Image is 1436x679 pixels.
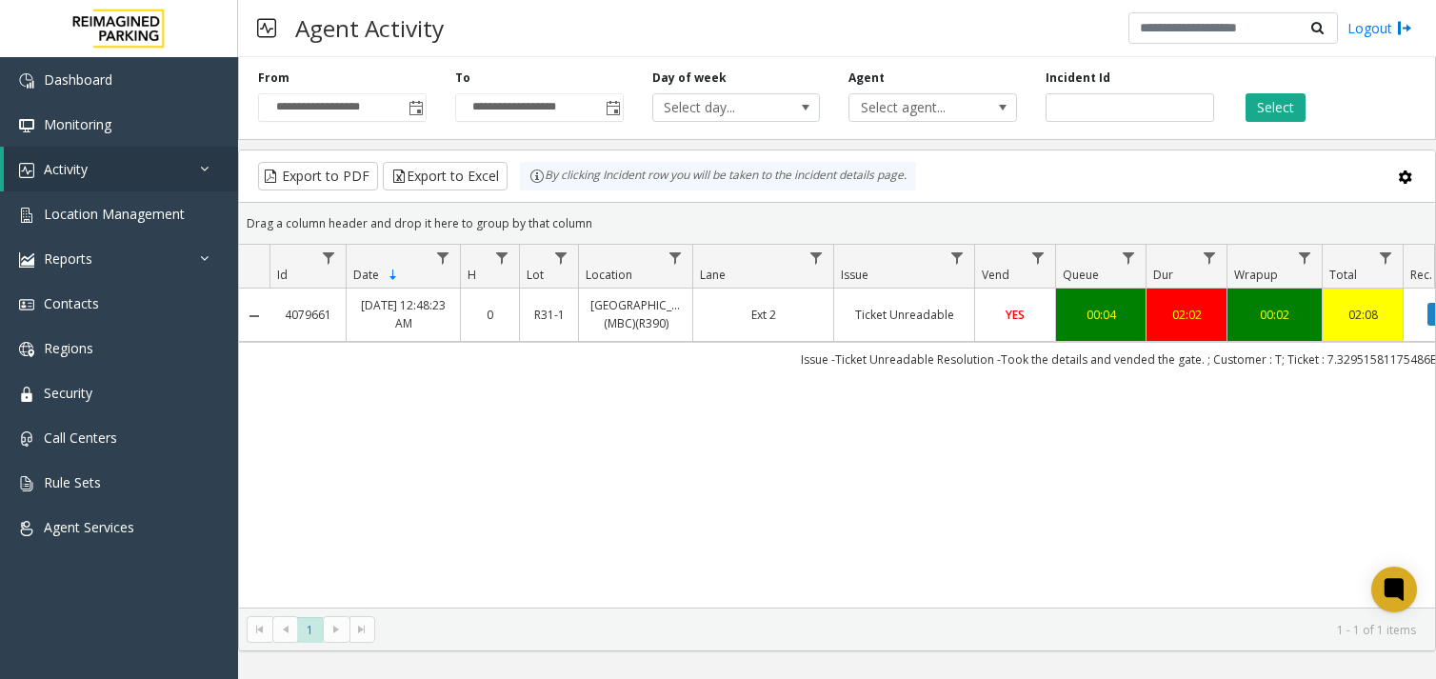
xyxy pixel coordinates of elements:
h3: Agent Activity [286,5,453,51]
a: Id Filter Menu [316,245,342,270]
span: Date [353,267,379,283]
a: [GEOGRAPHIC_DATA] (MBC)(R390) [590,296,681,332]
a: Logout [1347,18,1412,38]
img: 'icon' [19,208,34,223]
span: Dur [1153,267,1173,283]
span: Activity [44,160,88,178]
button: Export to PDF [258,162,378,190]
span: Lane [700,267,726,283]
a: [DATE] 12:48:23 AM [358,296,449,332]
div: Drag a column header and drop it here to group by that column [239,207,1435,240]
a: Ticket Unreadable [846,306,963,324]
span: Toggle popup [405,94,426,121]
label: Agent [848,70,885,87]
a: 02:08 [1334,306,1391,324]
img: 'icon' [19,73,34,89]
div: Data table [239,245,1435,608]
span: YES [1006,307,1025,323]
a: 0 [472,306,508,324]
img: 'icon' [19,387,34,402]
img: 'icon' [19,118,34,133]
span: Location [586,267,632,283]
a: H Filter Menu [489,245,515,270]
a: Collapse Details [239,309,269,324]
a: Wrapup Filter Menu [1292,245,1318,270]
span: Rule Sets [44,473,101,491]
a: Dur Filter Menu [1197,245,1223,270]
span: Queue [1063,267,1099,283]
img: 'icon' [19,431,34,447]
label: Day of week [652,70,727,87]
kendo-pager-info: 1 - 1 of 1 items [387,622,1416,638]
img: 'icon' [19,252,34,268]
a: Issue Filter Menu [945,245,970,270]
span: H [468,267,476,283]
a: Lot Filter Menu [548,245,574,270]
span: Dashboard [44,70,112,89]
span: Call Centers [44,429,117,447]
img: logout [1397,18,1412,38]
img: 'icon' [19,163,34,178]
span: Vend [982,267,1009,283]
span: Total [1329,267,1357,283]
span: Toggle popup [602,94,623,121]
span: Id [277,267,288,283]
a: Total Filter Menu [1373,245,1399,270]
span: Location Management [44,205,185,223]
a: Date Filter Menu [430,245,456,270]
span: Regions [44,339,93,357]
a: 00:02 [1239,306,1310,324]
span: Reports [44,250,92,268]
a: R31-1 [531,306,567,324]
span: Security [44,384,92,402]
div: By clicking Incident row you will be taken to the incident details page. [520,162,916,190]
a: Vend Filter Menu [1026,245,1051,270]
button: Select [1246,93,1306,122]
label: To [455,70,470,87]
a: 00:04 [1067,306,1134,324]
span: Lot [527,267,544,283]
span: Contacts [44,294,99,312]
span: Select day... [653,94,787,121]
img: 'icon' [19,476,34,491]
img: 'icon' [19,342,34,357]
a: Queue Filter Menu [1116,245,1142,270]
img: pageIcon [257,5,276,51]
span: Wrapup [1234,267,1278,283]
label: Incident Id [1046,70,1110,87]
img: 'icon' [19,297,34,312]
span: Rec. [1410,267,1432,283]
span: Sortable [386,268,401,283]
a: Activity [4,147,238,191]
a: Lane Filter Menu [804,245,829,270]
span: Page 1 [297,617,323,643]
a: YES [987,306,1044,324]
span: Issue [841,267,868,283]
img: infoIcon.svg [529,169,545,184]
span: Agent Services [44,518,134,536]
button: Export to Excel [383,162,508,190]
span: Select agent... [849,94,983,121]
a: Location Filter Menu [663,245,688,270]
span: Monitoring [44,115,111,133]
label: From [258,70,289,87]
img: 'icon' [19,521,34,536]
a: 4079661 [281,306,334,324]
a: 02:02 [1158,306,1215,324]
a: Ext 2 [705,306,822,324]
